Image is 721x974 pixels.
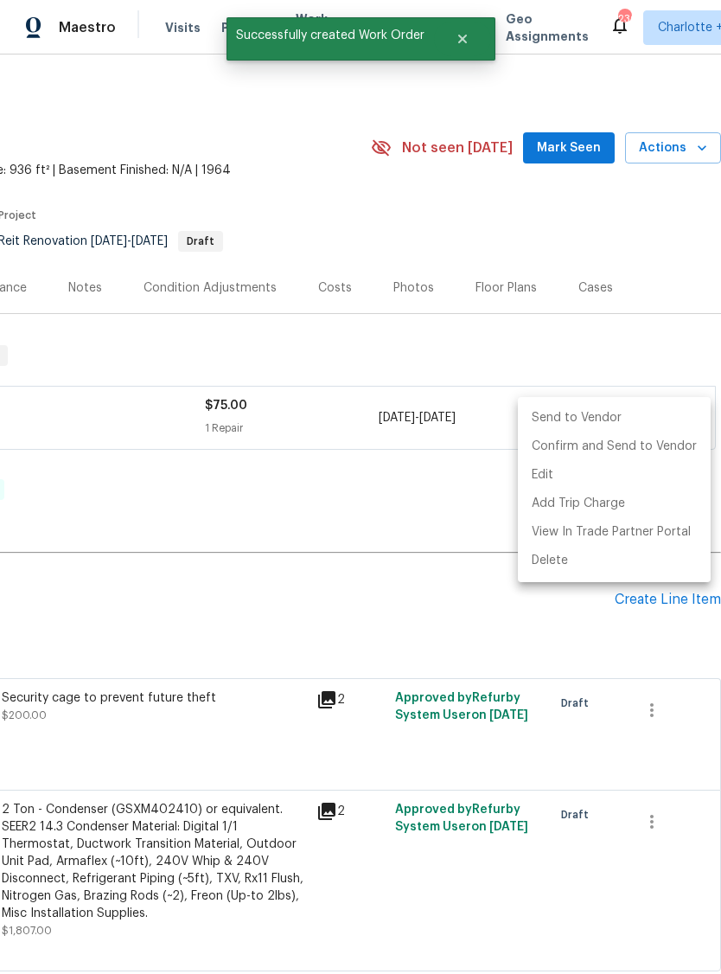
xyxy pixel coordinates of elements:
li: Edit [518,461,711,490]
li: Send to Vendor [518,404,711,433]
li: View In Trade Partner Portal [518,518,711,547]
li: Delete [518,547,711,575]
li: Confirm and Send to Vendor [518,433,711,461]
li: Add Trip Charge [518,490,711,518]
